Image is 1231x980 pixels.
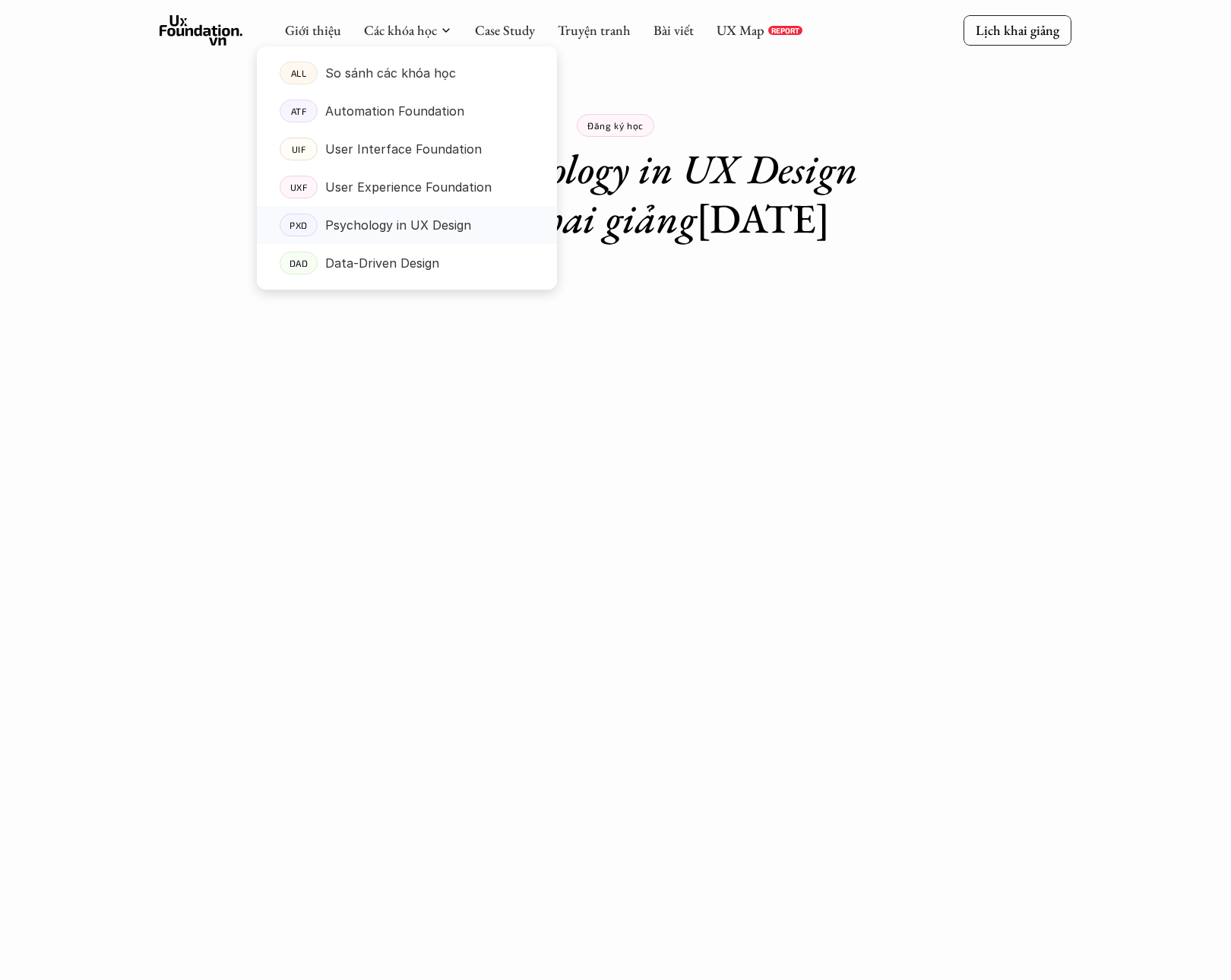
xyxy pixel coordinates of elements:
[257,54,557,92] a: ALLSo sánh các khóa học
[364,21,437,39] a: Các khóa học
[587,120,644,131] p: Đăng ký học
[257,168,557,206] a: UXFUser Experience Foundation
[257,130,557,168] a: UIFUser Interface Foundation
[285,21,341,39] a: Giới thiệu
[257,92,557,130] a: ATFAutomation Foundation
[976,21,1059,39] p: Lịch khai giảng
[558,21,631,39] a: Truyện tranh
[290,220,308,230] p: PXD
[290,258,309,268] p: DAD
[291,106,307,116] p: ATF
[475,21,535,39] a: Case Study
[257,206,557,244] a: PXDPsychology in UX Design
[291,68,307,78] p: ALL
[768,26,802,35] a: REPORT
[325,214,471,236] p: Psychology in UX Design
[402,142,867,245] em: Psychology in UX Design Online khai giảng
[717,21,764,39] a: UX Map
[325,100,464,122] p: Automation Foundation
[325,176,492,198] p: User Experience Foundation
[325,62,456,84] p: So sánh các khóa học
[653,21,694,39] a: Bài viết
[964,15,1071,45] a: Lịch khai giảng
[257,244,557,282] a: DADData-Driven Design
[325,138,482,160] p: User Interface Foundation
[290,182,308,192] p: UXF
[292,144,306,154] p: UIF
[771,26,799,35] p: REPORT
[325,252,439,274] p: Data-Driven Design
[350,144,881,243] h1: Khóa [DATE]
